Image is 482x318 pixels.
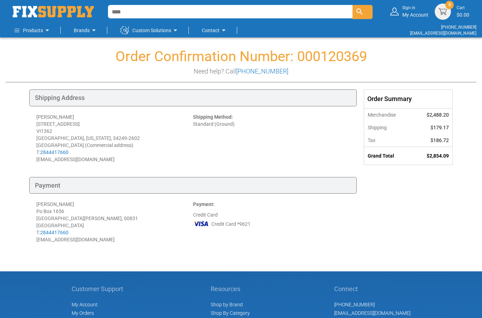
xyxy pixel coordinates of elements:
th: Tax [364,134,412,147]
span: Credit Card *9621 [211,220,251,228]
th: Merchandise [364,108,412,121]
h5: Connect [334,285,410,293]
strong: Grand Total [368,153,394,159]
div: [PERSON_NAME] Po Box 1656 [GEOGRAPHIC_DATA][PERSON_NAME], 00831 [GEOGRAPHIC_DATA] T: [EMAIL_ADDRE... [36,201,193,243]
a: [PHONE_NUMBER] [441,25,476,30]
a: Products [14,23,52,37]
a: Shop by Brand [211,302,243,307]
small: Cart [457,5,469,11]
th: Shipping [364,121,412,134]
h1: Order Confirmation Number: 000120369 [6,49,476,64]
a: Contact [202,23,228,37]
a: Shop By Category [211,310,250,316]
div: Credit Card [193,201,350,243]
h5: Customer Support [72,285,127,293]
a: [PHONE_NUMBER] [236,67,288,75]
div: [PERSON_NAME] [STREET_ADDRESS] VI1362 [GEOGRAPHIC_DATA], [US_STATE], 34249-2602 [GEOGRAPHIC_DATA]... [36,113,193,163]
a: store logo [13,6,94,17]
span: $2,488.20 [427,112,449,118]
div: Payment [29,177,357,194]
span: $179.17 [430,125,449,130]
div: My Account [402,5,428,18]
span: $0.00 [457,12,469,18]
a: [EMAIL_ADDRESS][DOMAIN_NAME] [410,31,476,36]
span: $186.72 [430,137,449,143]
a: 2844417660 [40,230,68,235]
div: Shipping Address [29,89,357,106]
a: [EMAIL_ADDRESS][DOMAIN_NAME] [334,310,410,316]
button: Search [353,5,373,19]
div: Standard (Ground) [193,113,350,163]
h3: Need help? Call [6,68,476,75]
strong: Payment: [193,201,215,207]
a: 2844417660 [40,149,68,155]
span: My Orders [72,310,94,316]
span: $2,854.09 [427,153,449,159]
small: Sign in [402,5,428,11]
a: Brands [74,23,98,37]
a: [PHONE_NUMBER] [334,302,375,307]
img: Fix Industrial Supply [13,6,94,17]
strong: Shipping Method: [193,114,233,120]
div: Order Summary [364,90,452,108]
span: 0 [448,2,451,8]
h5: Resources [211,285,251,293]
span: My Account [72,302,98,307]
a: Custom Solutions [120,23,180,37]
img: VI [193,218,209,229]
